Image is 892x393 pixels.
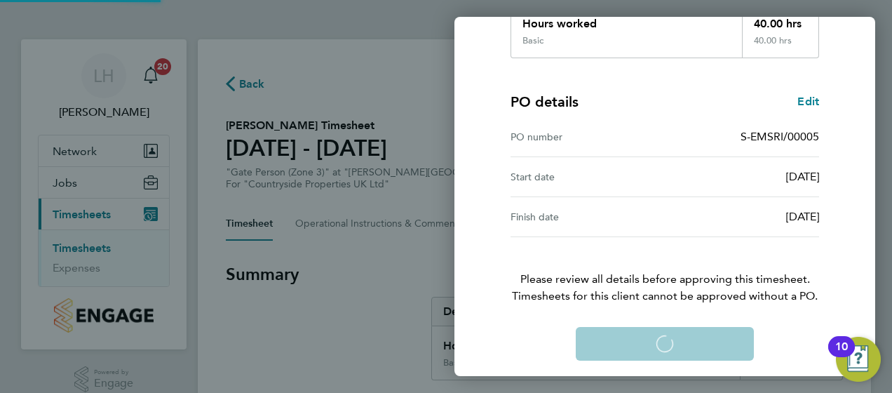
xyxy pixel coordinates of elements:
[511,128,665,145] div: PO number
[665,208,819,225] div: [DATE]
[522,35,543,46] div: Basic
[511,92,579,112] h4: PO details
[511,208,665,225] div: Finish date
[494,288,836,305] span: Timesheets for this client cannot be approved without a PO.
[511,168,665,185] div: Start date
[494,237,836,305] p: Please review all details before approving this timesheet.
[665,168,819,185] div: [DATE]
[742,35,819,58] div: 40.00 hrs
[741,130,819,143] span: S-EMSRI/00005
[835,347,848,365] div: 10
[742,4,819,35] div: 40.00 hrs
[797,93,819,110] a: Edit
[511,4,742,35] div: Hours worked
[797,95,819,108] span: Edit
[836,337,881,382] button: Open Resource Center, 10 new notifications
